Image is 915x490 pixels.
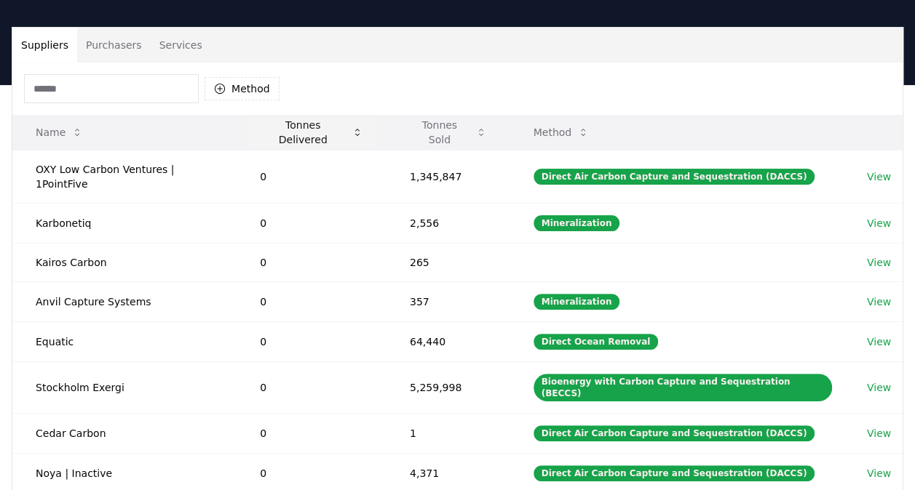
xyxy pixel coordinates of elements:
[237,321,387,361] td: 0
[534,215,620,231] div: Mineralization
[398,118,499,147] button: Tonnes Sold
[867,255,891,270] a: View
[867,216,891,230] a: View
[867,426,891,441] a: View
[387,321,510,361] td: 64,440
[237,413,387,453] td: 0
[387,361,510,413] td: 5,259,998
[24,118,95,147] button: Name
[237,203,387,243] td: 0
[867,294,891,309] a: View
[77,28,151,63] button: Purchasers
[205,77,280,100] button: Method
[12,361,237,413] td: Stockholm Exergi
[522,118,601,147] button: Method
[534,169,815,185] div: Direct Air Carbon Capture and Sequestration (DACCS)
[534,465,815,481] div: Direct Air Carbon Capture and Sequestration (DACCS)
[867,169,891,184] a: View
[237,281,387,321] td: 0
[387,203,510,243] td: 2,556
[387,150,510,203] td: 1,345,847
[867,334,891,349] a: View
[248,118,375,147] button: Tonnes Delivered
[12,281,237,321] td: Anvil Capture Systems
[867,466,891,481] a: View
[237,243,387,281] td: 0
[12,243,237,281] td: Kairos Carbon
[12,150,237,203] td: OXY Low Carbon Ventures | 1PointFive
[534,334,659,350] div: Direct Ocean Removal
[387,243,510,281] td: 265
[151,28,211,63] button: Services
[12,321,237,361] td: Equatic
[12,413,237,453] td: Cedar Carbon
[534,294,620,310] div: Mineralization
[12,203,237,243] td: Karbonetiq
[237,150,387,203] td: 0
[867,380,891,395] a: View
[534,374,832,401] div: Bioenergy with Carbon Capture and Sequestration (BECCS)
[237,361,387,413] td: 0
[387,281,510,321] td: 357
[387,413,510,453] td: 1
[12,28,77,63] button: Suppliers
[534,425,815,441] div: Direct Air Carbon Capture and Sequestration (DACCS)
